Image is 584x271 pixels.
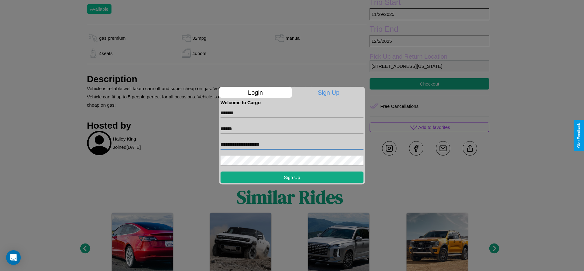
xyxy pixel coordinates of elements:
div: Give Feedback [577,123,581,148]
div: Open Intercom Messenger [6,250,21,265]
button: Sign Up [221,171,363,183]
h4: Welcome to Cargo [221,100,363,105]
p: Sign Up [292,87,365,98]
p: Login [219,87,292,98]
